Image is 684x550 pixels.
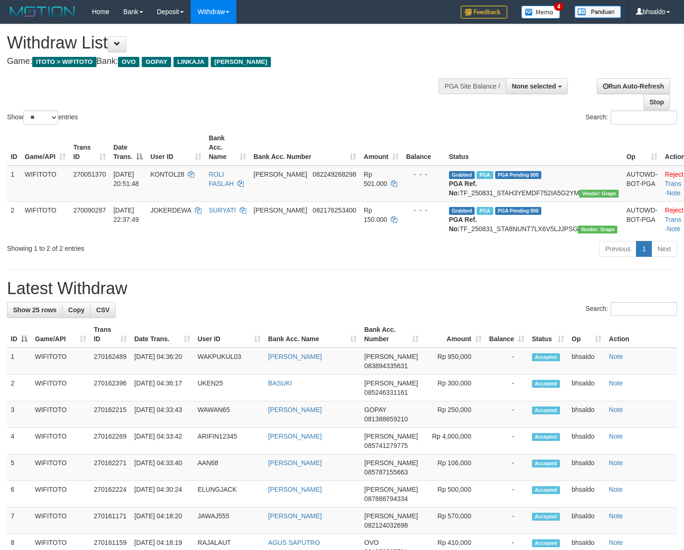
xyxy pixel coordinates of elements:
td: AUTOWD-BOT-PGA [622,165,661,202]
span: Copy [68,306,84,314]
select: Showentries [23,110,58,124]
td: 270162489 [90,348,131,375]
td: bhsaldo [568,508,605,534]
span: Rp 150.000 [364,206,387,223]
span: Accepted [532,406,560,414]
td: 270162396 [90,375,131,401]
a: AGUS SAPUTRO [268,539,320,546]
a: [PERSON_NAME] [268,459,322,467]
td: - [485,348,528,375]
span: 270090287 [73,206,106,214]
b: PGA Ref. No: [449,180,477,197]
div: Showing 1 to 2 of 2 entries [7,240,278,253]
td: 1 [7,165,21,202]
th: Bank Acc. Number: activate to sort column ascending [250,130,360,165]
td: bhsaldo [568,375,605,401]
a: Reject [665,206,684,214]
span: KONTOL28 [150,171,184,178]
td: 4 [7,428,31,454]
span: Accepted [532,460,560,467]
span: [PERSON_NAME] [211,57,271,67]
h1: Latest Withdraw [7,279,677,298]
td: UKEN25 [194,375,264,401]
span: Copy 085246331161 to clipboard [364,389,408,396]
td: WAWAN65 [194,401,264,428]
a: Stop [643,94,670,110]
td: - [485,375,528,401]
span: Copy 082124032698 to clipboard [364,522,408,529]
td: - [485,481,528,508]
label: Show entries [7,110,78,124]
td: 3 [7,401,31,428]
td: WIFITOTO [31,481,90,508]
th: ID: activate to sort column descending [7,321,31,348]
span: LINKAJA [173,57,208,67]
span: Rp 501.000 [364,171,387,187]
span: Copy 083894335631 to clipboard [364,362,408,370]
td: [DATE] 04:33:43 [131,401,194,428]
td: [DATE] 04:33:42 [131,428,194,454]
td: 270162215 [90,401,131,428]
span: [PERSON_NAME] [254,171,307,178]
th: Game/API: activate to sort column ascending [21,130,69,165]
span: Accepted [532,486,560,494]
a: Note [667,189,681,197]
span: OVO [364,539,379,546]
span: Accepted [532,513,560,521]
img: Feedback.jpg [461,6,507,19]
td: Rp 570,000 [422,508,485,534]
td: Rp 4,000,000 [422,428,485,454]
td: Rp 500,000 [422,481,485,508]
td: 5 [7,454,31,481]
th: User ID: activate to sort column ascending [146,130,205,165]
input: Search: [611,302,677,316]
th: Bank Acc. Name: activate to sort column ascending [264,321,360,348]
td: WIFITOTO [31,375,90,401]
input: Search: [611,110,677,124]
td: [DATE] 04:30:24 [131,481,194,508]
td: 270161171 [90,508,131,534]
a: SURYATI [209,206,236,214]
span: Vendor URL: https://settle31.1velocity.biz [579,190,619,198]
th: Amount: activate to sort column ascending [422,321,485,348]
a: Note [609,379,623,387]
td: bhsaldo [568,454,605,481]
td: [DATE] 04:33:40 [131,454,194,481]
td: AAN68 [194,454,264,481]
img: MOTION_logo.png [7,5,78,19]
a: Reject [665,171,684,178]
a: Previous [599,241,636,257]
td: 270162271 [90,454,131,481]
td: TF_250831_STAH3YEMDF752IA5G2YM [445,165,623,202]
a: ROLI FASLAH [209,171,234,187]
a: [PERSON_NAME] [268,486,322,493]
a: [PERSON_NAME] [268,512,322,520]
button: None selected [506,78,568,94]
span: JOKERDEWA [150,206,191,214]
td: - [485,454,528,481]
td: - [485,428,528,454]
td: TF_250831_STA8NUNT7LX6V5LJJPSG [445,201,623,237]
td: WIFITOTO [31,428,90,454]
th: Action [605,321,677,348]
th: Bank Acc. Name: activate to sort column ascending [205,130,250,165]
span: Copy 082249268298 to clipboard [313,171,356,178]
span: None selected [512,82,556,90]
td: 7 [7,508,31,534]
span: Marked by bhscandra [477,171,493,179]
th: Date Trans.: activate to sort column descending [110,130,146,165]
span: [DATE] 22:37:49 [113,206,139,223]
td: bhsaldo [568,348,605,375]
a: CSV [90,302,116,318]
td: Rp 250,000 [422,401,485,428]
td: 6 [7,481,31,508]
span: Accepted [532,380,560,388]
td: AUTOWD-BOT-PGA [622,201,661,237]
td: WIFITOTO [21,201,69,237]
a: Next [651,241,677,257]
a: Copy [62,302,90,318]
span: Copy 082176253400 to clipboard [313,206,356,214]
span: [PERSON_NAME] [364,353,418,360]
td: WIFITOTO [31,401,90,428]
b: PGA Ref. No: [449,216,477,233]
